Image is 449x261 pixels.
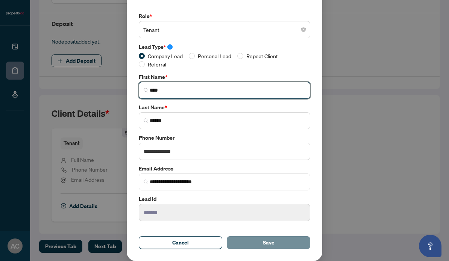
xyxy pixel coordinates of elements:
span: Repeat Client [243,52,281,60]
img: search_icon [144,180,148,184]
label: Email Address [139,164,310,173]
label: Lead Id [139,195,310,203]
img: search_icon [144,88,148,92]
span: Company Lead [145,52,186,60]
img: search_icon [144,118,148,123]
span: Tenant [143,23,306,37]
span: Referral [145,60,169,68]
label: Last Name [139,103,310,112]
label: Lead Type [139,43,310,51]
span: Cancel [172,237,189,249]
label: Role [139,12,310,20]
button: Cancel [139,236,222,249]
label: First Name [139,73,310,81]
button: Save [227,236,310,249]
button: Open asap [419,235,441,257]
span: info-circle [167,44,173,50]
span: close-circle [301,27,306,32]
span: Personal Lead [195,52,234,60]
span: Save [263,237,275,249]
label: Phone Number [139,134,310,142]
